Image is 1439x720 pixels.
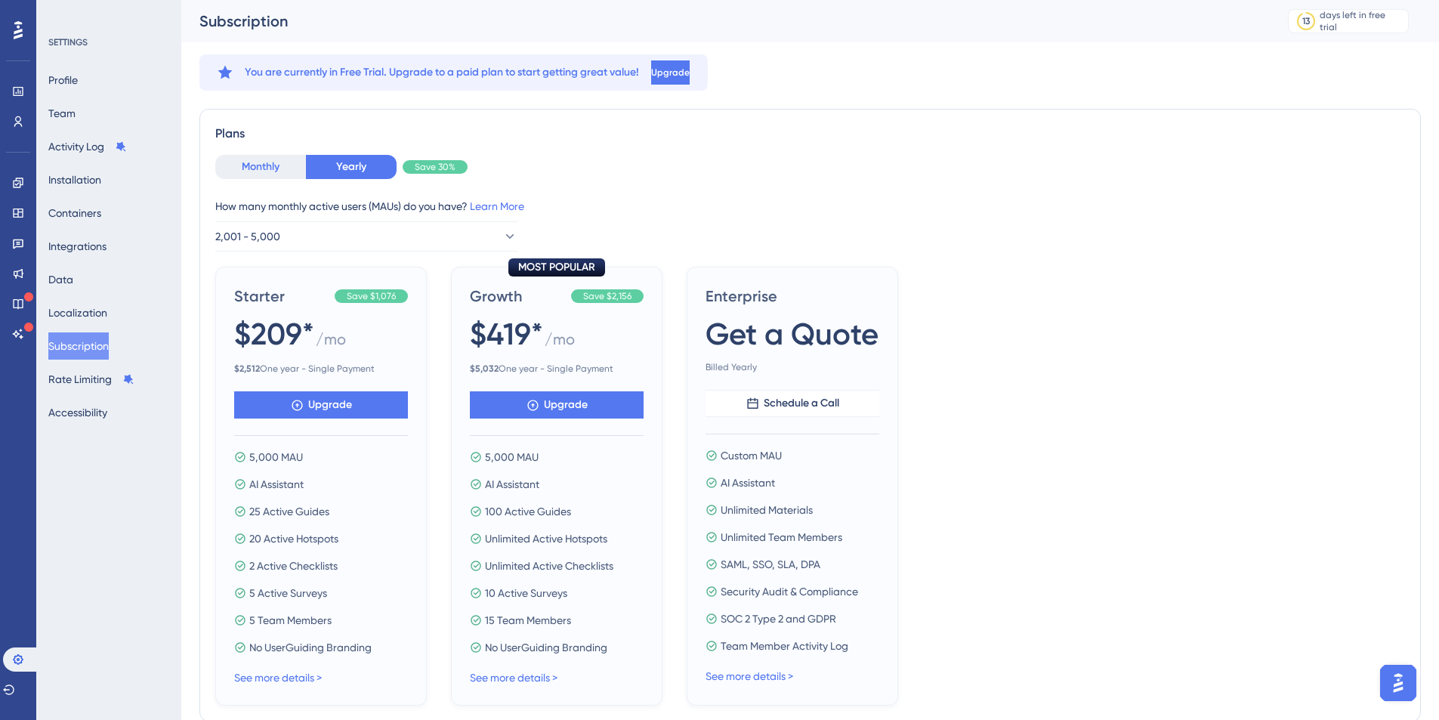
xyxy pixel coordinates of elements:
[249,611,332,629] span: 5 Team Members
[721,474,775,492] span: AI Assistant
[48,399,107,426] button: Accessibility
[249,557,338,575] span: 2 Active Checklists
[48,36,171,48] div: SETTINGS
[721,610,836,628] span: SOC 2 Type 2 and GDPR
[48,100,76,127] button: Team
[48,66,78,94] button: Profile
[470,200,524,212] a: Learn More
[544,396,588,414] span: Upgrade
[706,286,879,307] span: Enterprise
[215,227,280,246] span: 2,001 - 5,000
[48,233,107,260] button: Integrations
[1320,9,1403,33] div: days left in free trial
[234,286,329,307] span: Starter
[48,133,127,160] button: Activity Log
[721,555,820,573] span: SAML, SSO, SLA, DPA
[245,63,639,82] span: You are currently in Free Trial. Upgrade to a paid plan to start getting great value!
[545,329,575,357] span: / mo
[48,266,73,293] button: Data
[508,258,605,277] div: MOST POPULAR
[308,396,352,414] span: Upgrade
[234,363,260,374] b: $ 2,512
[234,672,322,684] a: See more details >
[215,197,1405,215] div: How many monthly active users (MAUs) do you have?
[470,672,557,684] a: See more details >
[1302,15,1310,27] div: 13
[651,66,690,79] span: Upgrade
[249,638,372,657] span: No UserGuiding Branding
[485,502,571,521] span: 100 Active Guides
[470,391,644,419] button: Upgrade
[249,448,303,466] span: 5,000 MAU
[485,638,607,657] span: No UserGuiding Branding
[485,448,539,466] span: 5,000 MAU
[485,557,613,575] span: Unlimited Active Checklists
[48,332,109,360] button: Subscription
[48,199,101,227] button: Containers
[249,475,304,493] span: AI Assistant
[48,166,101,193] button: Installation
[721,637,848,655] span: Team Member Activity Log
[48,299,107,326] button: Localization
[415,161,455,173] span: Save 30%
[249,584,327,602] span: 5 Active Surveys
[721,528,842,546] span: Unlimited Team Members
[651,60,690,85] button: Upgrade
[583,290,631,302] span: Save $2,156
[48,366,134,393] button: Rate Limiting
[199,11,1250,32] div: Subscription
[485,584,567,602] span: 10 Active Surveys
[316,329,346,357] span: / mo
[234,363,408,375] span: One year - Single Payment
[234,391,408,419] button: Upgrade
[706,670,793,682] a: See more details >
[706,361,879,373] span: Billed Yearly
[721,582,858,601] span: Security Audit & Compliance
[721,447,782,465] span: Custom MAU
[470,363,499,374] b: $ 5,032
[485,475,539,493] span: AI Assistant
[764,394,839,413] span: Schedule a Call
[485,530,607,548] span: Unlimited Active Hotspots
[485,611,571,629] span: 15 Team Members
[706,313,879,355] span: Get a Quote
[249,530,338,548] span: 20 Active Hotspots
[306,155,397,179] button: Yearly
[721,501,813,519] span: Unlimited Materials
[234,313,314,355] span: $209*
[1376,660,1421,706] iframe: UserGuiding AI Assistant Launcher
[249,502,329,521] span: 25 Active Guides
[706,390,879,417] button: Schedule a Call
[215,221,517,252] button: 2,001 - 5,000
[215,125,1405,143] div: Plans
[215,155,306,179] button: Monthly
[470,286,565,307] span: Growth
[347,290,396,302] span: Save $1,076
[470,363,644,375] span: One year - Single Payment
[470,313,543,355] span: $419*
